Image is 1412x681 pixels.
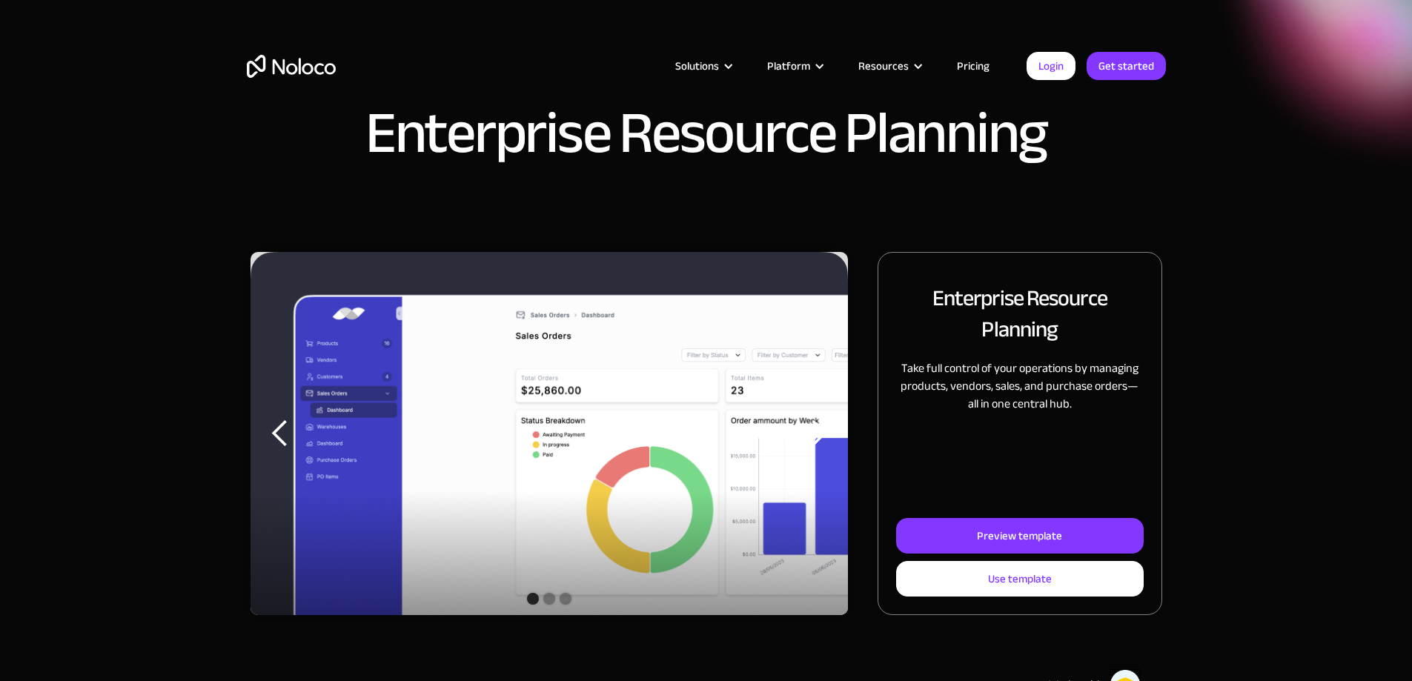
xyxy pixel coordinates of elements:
[560,593,571,605] div: Show slide 3 of 3
[247,55,336,78] a: home
[767,56,810,76] div: Platform
[789,252,848,615] div: next slide
[365,104,1047,163] h1: Enterprise Resource Planning
[938,56,1008,76] a: Pricing
[251,252,310,615] div: previous slide
[251,252,849,615] div: 1 of 3
[1087,52,1166,80] a: Get started
[896,359,1143,413] p: Take full control of your operations by managing products, vendors, sales, and purchase orders—al...
[858,56,909,76] div: Resources
[527,593,539,605] div: Show slide 1 of 3
[896,561,1143,597] a: Use template
[896,282,1143,345] h2: Enterprise Resource Planning
[543,593,555,605] div: Show slide 2 of 3
[675,56,719,76] div: Solutions
[977,526,1062,545] div: Preview template
[251,252,849,615] div: carousel
[896,518,1143,554] a: Preview template
[988,569,1052,588] div: Use template
[840,56,938,76] div: Resources
[657,56,749,76] div: Solutions
[749,56,840,76] div: Platform
[1027,52,1075,80] a: Login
